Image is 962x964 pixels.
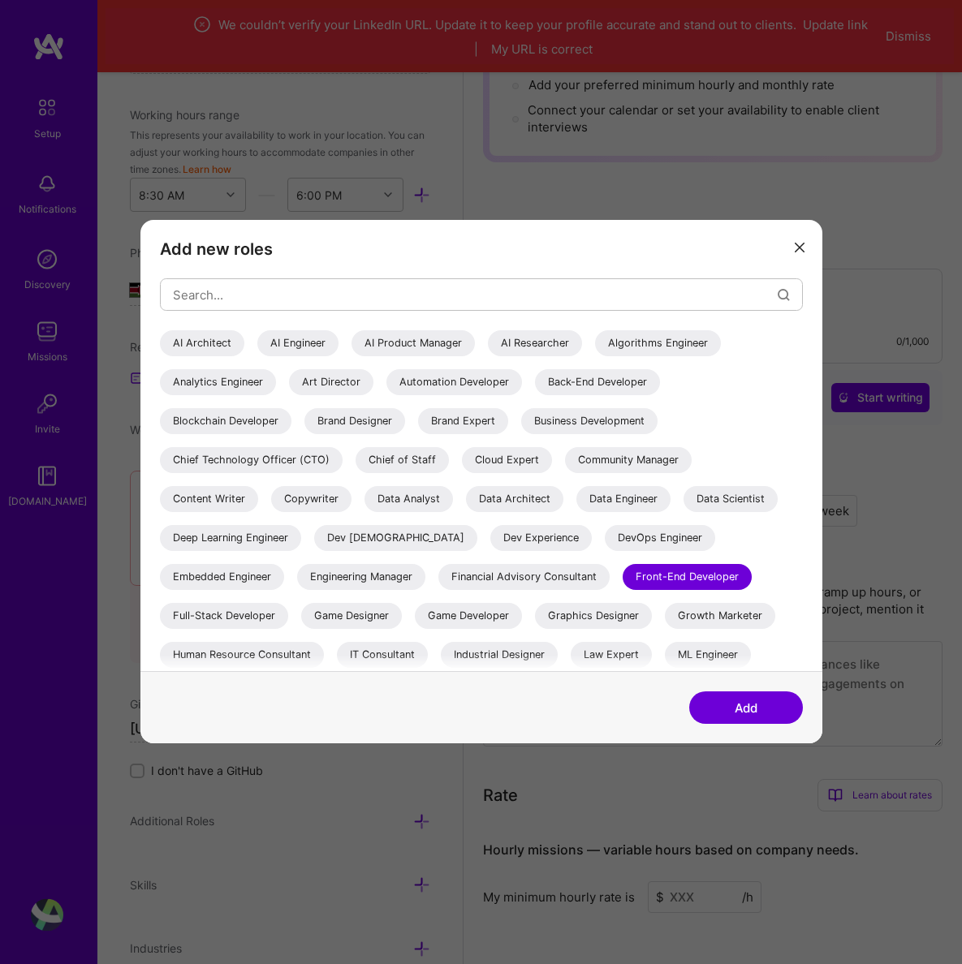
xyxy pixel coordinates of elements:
button: Add [689,692,803,725]
div: Graphics Designer [535,604,652,630]
div: Human Resource Consultant [160,643,324,669]
div: Brand Designer [304,409,405,435]
div: Data Architect [466,487,563,513]
div: Law Expert [571,643,652,669]
div: Community Manager [565,448,692,474]
div: Algorithms Engineer [595,331,721,357]
div: Copywriter [271,487,352,513]
i: icon Search [778,289,790,301]
div: Data Analyst [365,487,453,513]
div: Back-End Developer [535,370,660,396]
i: icon Close [795,243,805,252]
input: Search... [173,274,778,316]
div: Business Development [521,409,658,435]
div: Dev [DEMOGRAPHIC_DATA] [314,526,477,552]
div: Chief of Staff [356,448,449,474]
div: Analytics Engineer [160,370,276,396]
div: Data Scientist [684,487,778,513]
div: Data Engineer [576,487,671,513]
div: Front-End Developer [623,565,752,591]
div: Dev Experience [490,526,592,552]
div: ML Engineer [665,643,751,669]
div: Content Writer [160,487,258,513]
div: Growth Marketer [665,604,775,630]
div: AI Architect [160,331,244,357]
div: Deep Learning Engineer [160,526,301,552]
div: Cloud Expert [462,448,552,474]
div: Financial Advisory Consultant [438,565,610,591]
div: Blockchain Developer [160,409,291,435]
div: Full-Stack Developer [160,604,288,630]
div: AI Engineer [257,331,339,357]
div: DevOps Engineer [605,526,715,552]
div: Brand Expert [418,409,508,435]
div: Art Director [289,370,373,396]
div: Embedded Engineer [160,565,284,591]
div: modal [140,221,822,744]
div: Game Developer [415,604,522,630]
div: AI Researcher [488,331,582,357]
div: Chief Technology Officer (CTO) [160,448,343,474]
div: Game Designer [301,604,402,630]
div: AI Product Manager [352,331,475,357]
div: Automation Developer [386,370,522,396]
h3: Add new roles [160,240,803,260]
div: Engineering Manager [297,565,425,591]
div: IT Consultant [337,643,428,669]
div: Industrial Designer [441,643,558,669]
